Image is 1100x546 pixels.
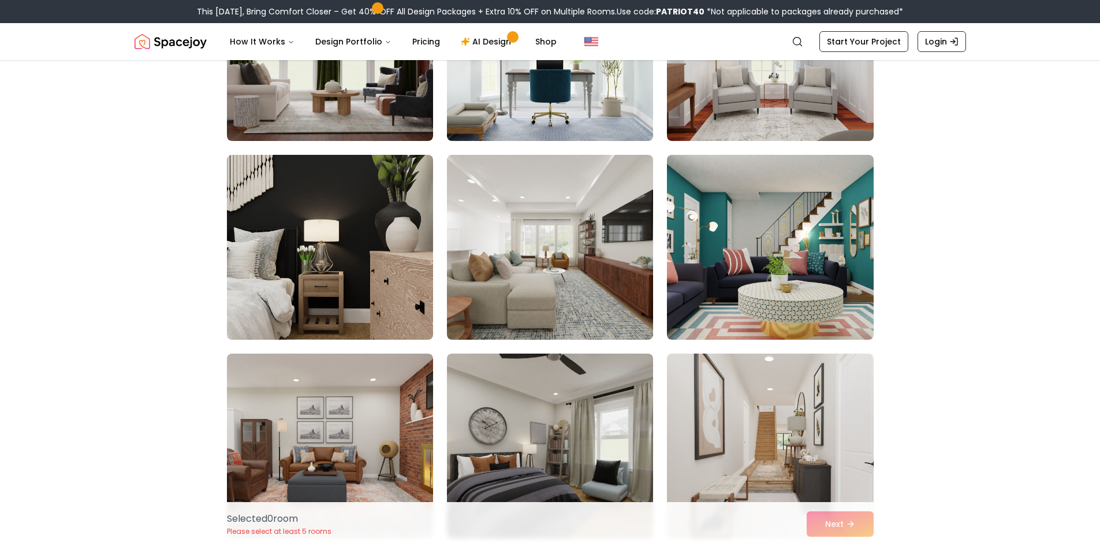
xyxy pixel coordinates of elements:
[227,354,433,538] img: Room room-31
[584,35,598,49] img: United States
[526,30,566,53] a: Shop
[617,6,704,17] span: Use code:
[918,31,966,52] a: Login
[135,30,207,53] img: Spacejoy Logo
[704,6,903,17] span: *Not applicable to packages already purchased*
[221,30,304,53] button: How It Works
[656,6,704,17] b: PATRIOT40
[452,30,524,53] a: AI Design
[227,512,331,526] p: Selected 0 room
[447,155,653,340] img: Room room-29
[667,155,873,340] img: Room room-30
[197,6,903,17] div: This [DATE], Bring Comfort Closer – Get 40% OFF All Design Packages + Extra 10% OFF on Multiple R...
[227,155,433,340] img: Room room-28
[135,23,966,60] nav: Global
[667,354,873,538] img: Room room-33
[403,30,449,53] a: Pricing
[227,527,331,536] p: Please select at least 5 rooms
[447,354,653,538] img: Room room-32
[306,30,401,53] button: Design Portfolio
[135,30,207,53] a: Spacejoy
[819,31,908,52] a: Start Your Project
[221,30,566,53] nav: Main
